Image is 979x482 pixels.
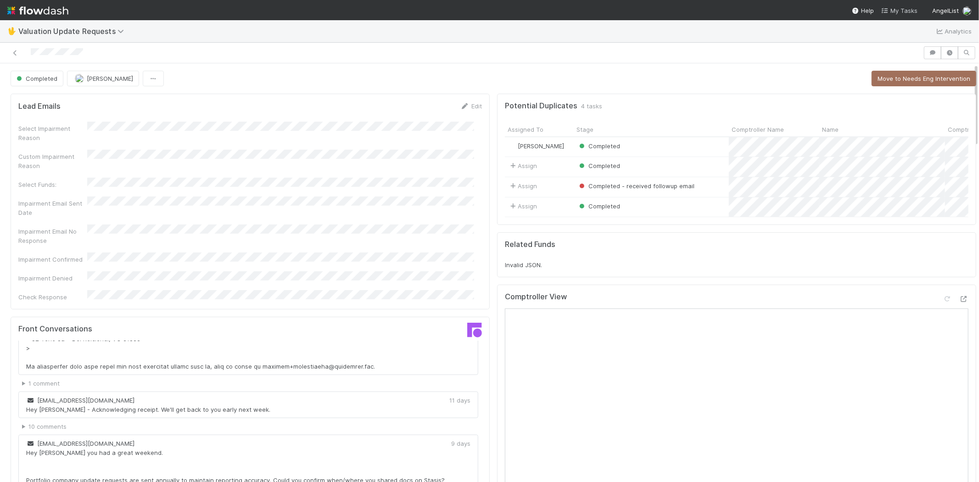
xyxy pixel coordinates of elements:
[67,71,139,86] button: [PERSON_NAME]
[518,142,564,150] span: [PERSON_NAME]
[11,71,63,86] button: Completed
[872,71,976,86] button: Move to Needs Eng Intervention
[18,325,243,334] h5: Front Conversations
[577,161,620,170] div: Completed
[467,323,482,337] img: front-logo-b4b721b83371efbadf0a.svg
[18,102,61,111] h5: Lead Emails
[26,440,134,447] span: [EMAIL_ADDRESS][DOMAIN_NAME]
[577,181,694,191] div: Completed - received followup email
[509,202,537,211] span: Assign
[732,125,784,134] span: Comptroller Name
[18,255,87,264] div: Impairment Confirmed
[581,101,602,111] span: 4 tasks
[577,202,620,210] span: Completed
[460,102,482,110] a: Edit
[852,6,874,15] div: Help
[509,181,537,191] span: Assign
[18,227,87,245] div: Impairment Email No Response
[449,396,470,405] div: 11 days
[18,180,87,189] div: Select Funds:
[22,422,478,431] summary: 10 comments
[505,240,555,249] h5: Related Funds
[26,397,134,404] span: [EMAIL_ADDRESS][DOMAIN_NAME]
[18,274,87,283] div: Impairment Denied
[509,142,516,150] img: avatar_5106bb14-94e9-4897-80de-6ae81081f36d.png
[577,142,620,150] span: Completed
[509,141,564,151] div: [PERSON_NAME]
[15,75,57,82] span: Completed
[509,161,537,170] span: Assign
[26,405,270,414] div: Hey [PERSON_NAME] - Acknowledging receipt. We'll get back to you early next week.
[18,292,87,302] div: Check Response
[87,75,133,82] span: [PERSON_NAME]
[505,292,567,302] h5: Comptroller View
[18,124,87,142] div: Select Impairment Reason
[7,3,68,18] img: logo-inverted-e16ddd16eac7371096b0.svg
[18,27,129,36] span: Valuation Update Requests
[881,6,917,15] a: My Tasks
[577,182,694,190] span: Completed - received followup email
[18,199,87,217] div: Impairment Email Sent Date
[577,202,620,211] div: Completed
[505,260,968,269] div: Invalid JSON.
[577,162,620,169] span: Completed
[508,125,543,134] span: Assigned To
[932,7,959,14] span: AngelList
[881,7,917,14] span: My Tasks
[505,101,577,111] h5: Potential Duplicates
[577,141,620,151] div: Completed
[576,125,593,134] span: Stage
[7,27,17,35] span: 🖖
[22,379,478,388] summary: 1 comment
[18,152,87,170] div: Custom Impairment Reason
[451,439,470,448] div: 9 days
[935,26,972,37] a: Analytics
[75,74,84,83] img: avatar_5106bb14-94e9-4897-80de-6ae81081f36d.png
[822,125,839,134] span: Name
[962,6,972,16] img: avatar_5106bb14-94e9-4897-80de-6ae81081f36d.png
